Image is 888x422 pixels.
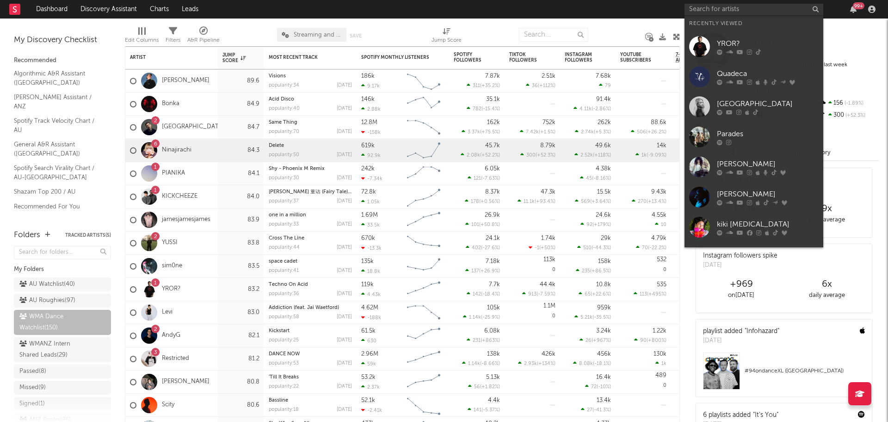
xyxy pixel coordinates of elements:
span: +118 % [594,153,610,158]
div: 535 [657,282,666,288]
a: Kickstart [269,328,290,334]
div: ( ) [574,152,611,158]
button: Filter by TikTok Followers [546,53,555,62]
div: 24.1k [486,235,500,241]
div: YouTube Subscribers [620,52,653,63]
span: +86.5 % [592,269,610,274]
div: ( ) [520,129,555,135]
div: Most Recent Track [269,55,338,60]
a: AndyG [162,332,180,340]
div: [PERSON_NAME] [717,189,819,200]
a: Delete [269,143,284,148]
span: 7.42k [526,130,539,135]
div: 14k [657,143,666,149]
div: Same Thing [269,120,352,125]
div: WMA Dance Watchlist ( 150 ) [19,311,85,334]
span: -44.3 % [593,246,610,251]
span: +1.5 % [540,130,554,135]
span: -1 [535,246,539,251]
div: 99 + [853,2,864,9]
div: 24.6k [596,212,611,218]
span: 137 [471,269,479,274]
div: 146k [361,96,375,102]
div: [DATE] [337,152,352,157]
div: 162k [487,120,500,126]
a: Missed(9) [14,381,111,395]
div: ( ) [466,245,500,251]
span: -9.09 % [648,153,665,158]
div: TikTok Followers [509,52,542,63]
div: 9.17k [361,83,380,89]
span: 3.37k [468,130,480,135]
div: +969 [698,279,784,290]
div: -13.3k [361,245,382,251]
div: Artist [130,55,199,60]
a: Quadeca [684,62,823,92]
div: 8.37k [485,189,500,195]
a: Ninajirachi [162,146,191,154]
a: jamesjamesjames [162,216,210,224]
a: "Infohazard" [745,328,779,334]
a: Signed(1) [14,397,111,411]
a: PIANIKA [162,170,185,177]
div: 6.05k [485,166,500,172]
div: AU Roughies ( 97 ) [19,295,75,306]
button: Save [350,33,362,38]
div: My Discovery Checklist [14,35,111,46]
div: 300 [817,109,879,121]
div: 88.6k [651,120,666,126]
div: popularity: 33 [269,222,299,227]
button: Filter by Instagram Followers [602,53,611,62]
div: 91.4k [596,96,611,102]
a: Scity [162,401,174,409]
span: -22.2 % [649,246,665,251]
a: General A&R Assistant ([GEOGRAPHIC_DATA]) [14,139,102,158]
a: [GEOGRAPHIC_DATA] [684,92,823,122]
a: DANCE NOW [269,352,300,357]
div: Missed ( 9 ) [19,382,46,393]
div: [DATE] [703,261,777,270]
span: +112 % [539,83,554,88]
a: Techno On Acid [269,282,308,287]
div: 6 x [784,279,869,290]
a: WMA Dance Watchlist(150) [14,310,111,335]
a: [PERSON_NAME] [162,77,210,85]
div: [DATE] [337,129,352,134]
div: 33.5k [361,222,380,228]
div: ( ) [573,106,611,112]
div: 0 [620,255,666,277]
div: [DATE] [337,176,352,181]
div: ( ) [575,129,611,135]
span: 300 [526,153,536,158]
span: +50.8 % [481,222,499,227]
a: KICKCHEEZE [162,193,197,201]
div: 9.43k [651,189,666,195]
span: 92 [586,222,592,227]
span: +75.5 % [481,130,499,135]
button: Filter by Most Recent Track [343,53,352,62]
span: 235 [582,269,590,274]
div: 84.3 [222,145,259,156]
svg: Chart title [403,162,444,185]
span: 2.08k [467,153,480,158]
div: Edit Columns [125,23,159,50]
div: 35.1k [486,96,500,102]
div: [PERSON_NAME] [717,158,819,170]
div: 1.69M [361,212,378,218]
div: Instagram followers spike [703,251,777,261]
div: # 94 on danceXL ([GEOGRAPHIC_DATA]) [745,365,865,377]
div: 89.6 [222,76,259,87]
div: ( ) [632,198,666,204]
div: 262k [598,120,611,126]
div: 532 [657,257,666,263]
div: 7.87k [485,73,500,79]
div: Spotify Monthly Listeners [361,55,431,60]
div: Filters [166,35,180,46]
div: 10.8k [596,282,611,288]
span: Streaming and Audience Overview [294,32,342,38]
div: 2.51k [542,73,555,79]
div: 1.74k [541,235,555,241]
div: Filters [166,23,180,50]
span: +26.9 % [481,269,499,274]
span: +52.2 % [481,153,499,158]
